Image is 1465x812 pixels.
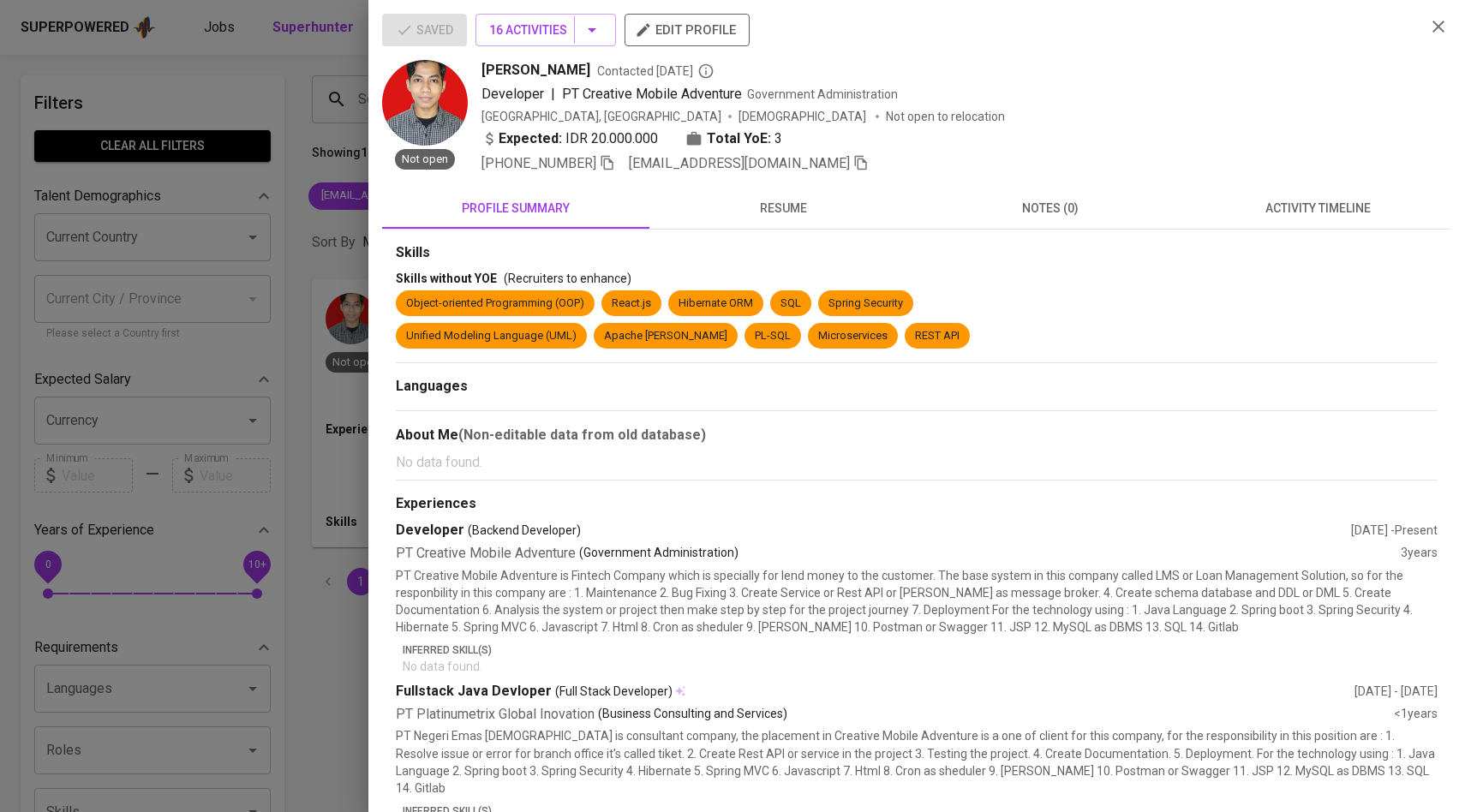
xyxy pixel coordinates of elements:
span: 16 Activities [489,20,602,41]
span: [PERSON_NAME] [481,60,590,81]
div: Apache [PERSON_NAME] [604,328,727,344]
button: 16 Activities [475,14,616,46]
b: Total YoE: [707,128,771,149]
div: Hibernate ORM [679,296,753,312]
span: 3 [774,128,782,149]
span: (Recruiters to enhance) [504,272,631,285]
div: Languages [396,377,1438,397]
div: PL-SQL [755,328,791,344]
span: edit profile [638,19,736,41]
div: [GEOGRAPHIC_DATA], [GEOGRAPHIC_DATA] [481,108,721,125]
div: Spring Security [828,296,903,312]
div: Skills [396,243,1438,263]
span: Not open [395,152,455,168]
div: Unified Modeling Language (UML) [406,328,577,344]
div: PT Platinumetrix Global Inovation [396,705,1394,725]
p: (Government Administration) [579,544,738,564]
span: [PHONE_NUMBER] [481,155,596,171]
b: Expected: [499,128,562,149]
div: Experiences [396,494,1438,514]
p: PT Creative Mobile Adventure is Fintech Company which is specially for lend money to the customer... [396,567,1438,636]
span: Developer [481,86,544,102]
p: PT Negeri Emas [DEMOGRAPHIC_DATA] is consultant company, the placement in Creative Mobile Adventu... [396,727,1438,796]
div: React.js [612,296,651,312]
div: [DATE] - [DATE] [1354,683,1438,700]
span: resume [660,198,906,219]
p: No data found. [396,452,1438,473]
div: Developer [396,521,1351,540]
div: Object-oriented Programming (OOP) [406,296,584,312]
p: (Business Consulting and Services) [598,705,787,725]
span: | [551,84,555,104]
span: PT Creative Mobile Adventure [562,86,742,102]
div: IDR 20.000.000 [481,128,658,149]
div: Fullstack Java Devloper [396,682,1354,702]
div: SQL [780,296,801,312]
span: (Full Stack Developer) [555,683,673,700]
span: activity timeline [1194,198,1441,219]
p: Not open to relocation [886,108,1005,125]
p: No data found. [403,658,1438,675]
button: edit profile [625,14,750,46]
a: edit profile [625,22,750,36]
p: Inferred Skill(s) [403,642,1438,658]
span: Skills without YOE [396,272,497,285]
span: [EMAIL_ADDRESS][DOMAIN_NAME] [629,155,850,171]
div: REST API [915,328,960,344]
div: Microservices [818,328,888,344]
div: [DATE] - Present [1351,522,1438,539]
div: <1 years [1394,705,1438,725]
span: Government Administration [747,87,898,101]
b: (Non-editable data from old database) [458,427,706,443]
img: f31d05049c2cb728b80d328aadf3cd1d.jpeg [382,60,468,146]
span: Contacted [DATE] [597,63,715,80]
div: About Me [396,425,1438,445]
span: [DEMOGRAPHIC_DATA] [738,108,869,125]
span: profile summary [392,198,639,219]
span: (Backend Developer) [468,522,581,539]
div: 3 years [1401,544,1438,564]
div: PT Creative Mobile Adventure [396,544,1401,564]
span: notes (0) [927,198,1174,219]
svg: By Batam recruiter [697,63,715,80]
